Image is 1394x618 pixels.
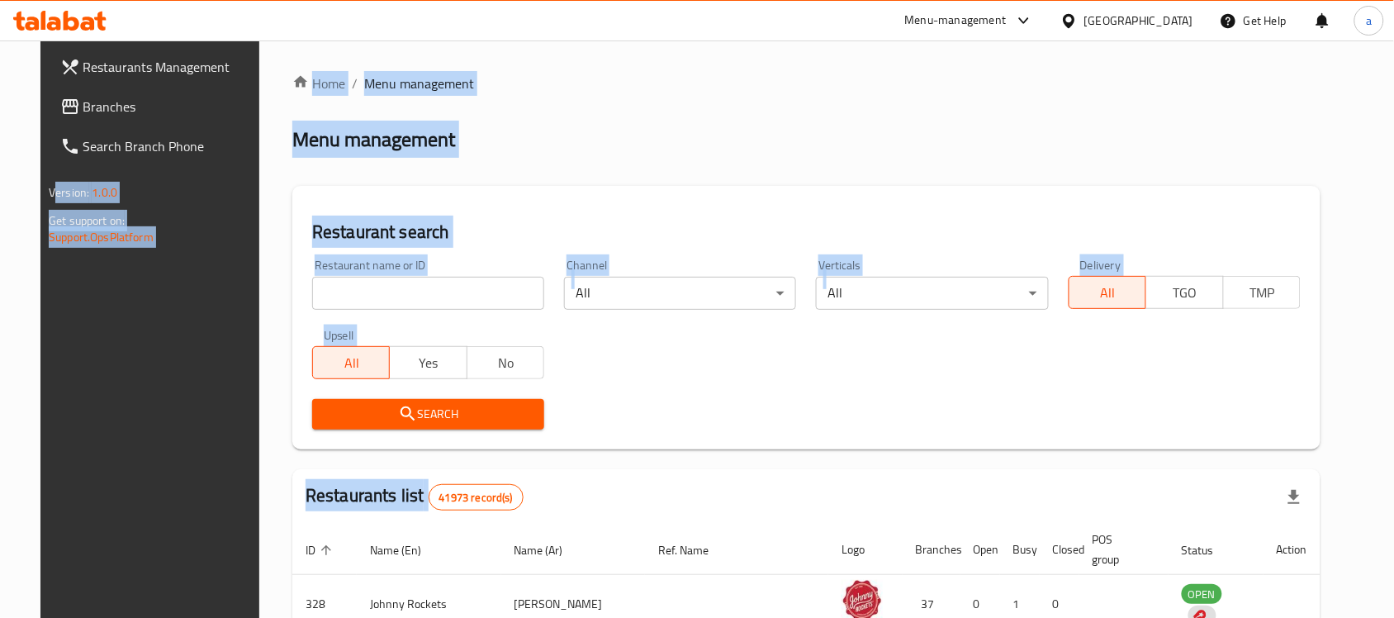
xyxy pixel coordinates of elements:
div: [GEOGRAPHIC_DATA] [1084,12,1193,30]
span: Search [325,404,531,425]
span: All [320,351,383,375]
button: No [467,346,544,379]
span: Yes [396,351,460,375]
span: TGO [1153,281,1216,305]
button: All [312,346,390,379]
div: All [564,277,796,310]
a: Support.OpsPlatform [49,226,154,248]
button: All [1069,276,1146,309]
a: Restaurants Management [47,47,273,87]
h2: Restaurant search [312,220,1301,245]
a: Home [292,74,345,93]
th: Branches [903,525,960,575]
span: Status [1182,540,1235,560]
span: Ref. Name [658,540,730,560]
span: ID [306,540,337,560]
h2: Restaurants list [306,483,524,511]
th: Action [1264,525,1321,575]
button: TGO [1145,276,1223,309]
a: Search Branch Phone [47,126,273,166]
span: POS group [1093,530,1149,569]
span: 1.0.0 [92,182,117,203]
label: Upsell [324,330,354,341]
span: Name (Ar) [514,540,585,560]
nav: breadcrumb [292,74,1321,93]
th: Open [960,525,1000,575]
div: Export file [1274,478,1314,517]
span: No [474,351,538,375]
span: Menu management [364,74,474,93]
button: TMP [1223,276,1301,309]
label: Delivery [1080,259,1121,271]
span: Restaurants Management [83,57,260,77]
th: Closed [1040,525,1079,575]
span: Branches [83,97,260,116]
button: Search [312,399,544,430]
span: Get support on: [49,210,125,231]
span: Name (En) [370,540,443,560]
span: OPEN [1182,585,1222,604]
span: Version: [49,182,89,203]
span: Search Branch Phone [83,136,260,156]
span: 41973 record(s) [429,490,523,506]
span: TMP [1230,281,1294,305]
li: / [352,74,358,93]
button: Yes [389,346,467,379]
div: All [816,277,1048,310]
input: Search for restaurant name or ID.. [312,277,544,310]
div: Menu-management [905,11,1007,31]
th: Logo [828,525,903,575]
h2: Menu management [292,126,455,153]
div: Total records count [429,484,524,511]
span: a [1366,12,1372,30]
a: Branches [47,87,273,126]
th: Busy [1000,525,1040,575]
span: All [1076,281,1140,305]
